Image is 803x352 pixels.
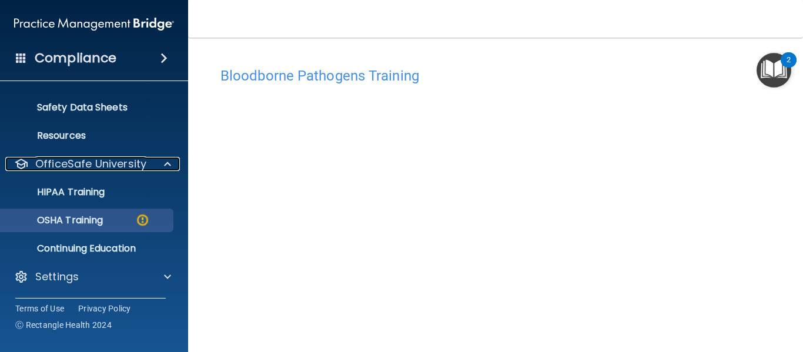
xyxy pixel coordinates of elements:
[744,271,789,316] iframe: Drift Widget Chat Controller
[14,270,171,284] a: Settings
[787,60,791,75] div: 2
[8,243,168,254] p: Continuing Education
[14,12,174,36] img: PMB logo
[35,270,79,284] p: Settings
[35,50,116,66] h4: Compliance
[8,186,105,198] p: HIPAA Training
[15,303,64,314] a: Terms of Use
[220,68,771,83] h4: Bloodborne Pathogens Training
[35,157,146,171] p: OfficeSafe University
[8,102,168,113] p: Safety Data Sheets
[135,213,150,227] img: warning-circle.0cc9ac19.png
[15,319,112,331] span: Ⓒ Rectangle Health 2024
[757,53,791,88] button: Open Resource Center, 2 new notifications
[8,130,168,142] p: Resources
[14,157,171,171] a: OfficeSafe University
[78,303,131,314] a: Privacy Policy
[8,214,103,226] p: OSHA Training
